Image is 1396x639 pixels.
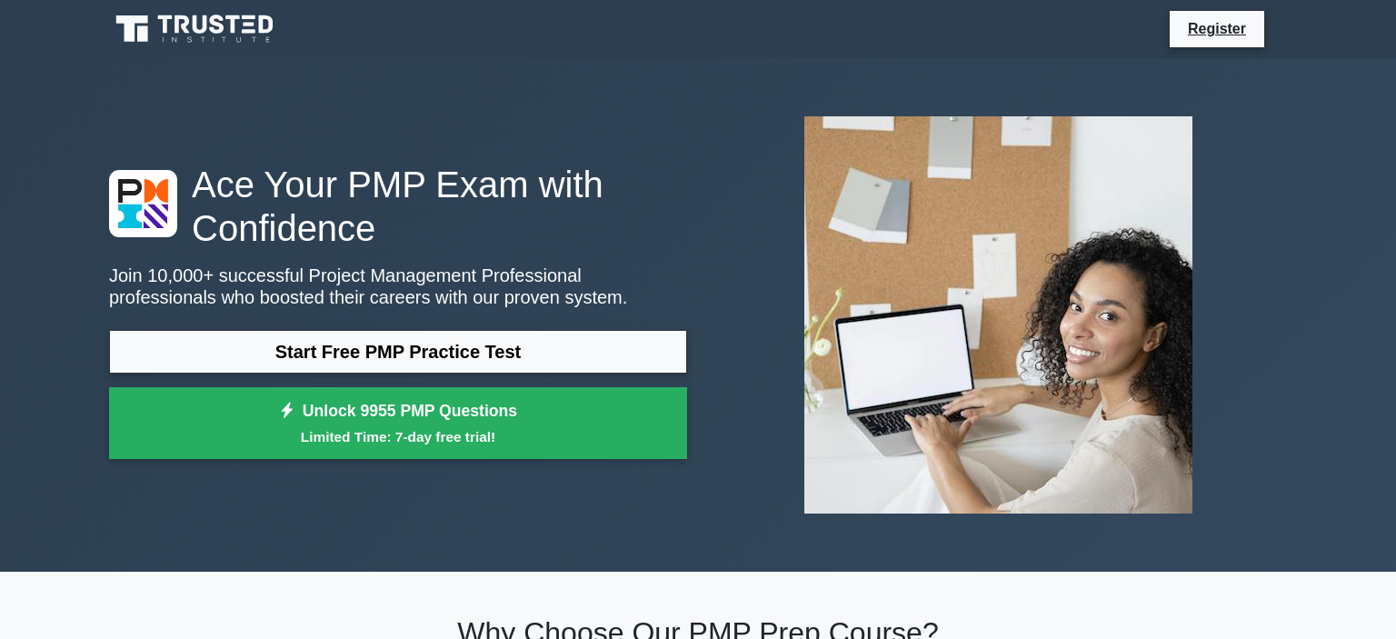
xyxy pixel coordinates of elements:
h1: Ace Your PMP Exam with Confidence [109,163,687,250]
a: Register [1177,17,1257,40]
a: Start Free PMP Practice Test [109,330,687,374]
p: Join 10,000+ successful Project Management Professional professionals who boosted their careers w... [109,265,687,308]
small: Limited Time: 7-day free trial! [132,426,664,447]
a: Unlock 9955 PMP QuestionsLimited Time: 7-day free trial! [109,387,687,460]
